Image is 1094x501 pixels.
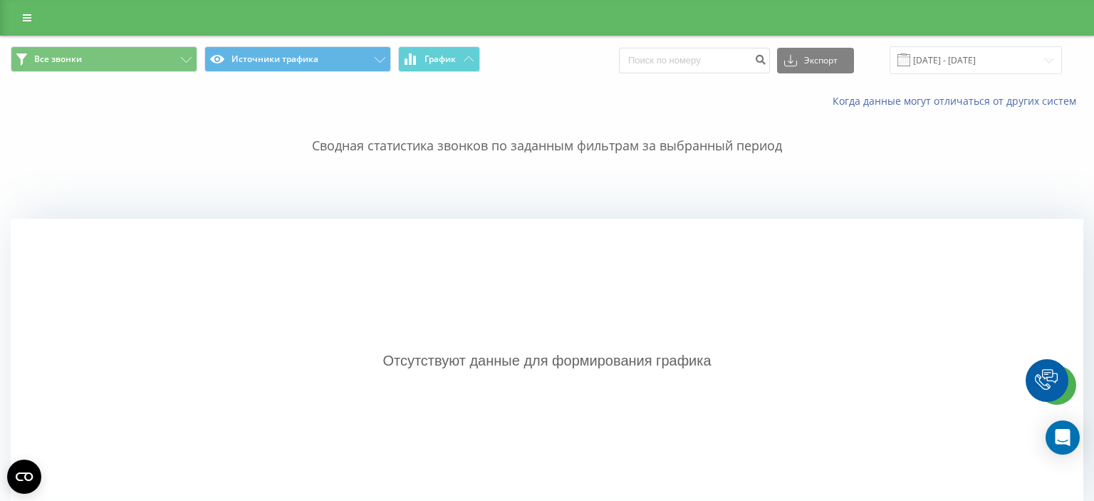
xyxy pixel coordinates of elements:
p: Сводная статистика звонков по заданным фильтрам за выбранный период [11,108,1083,155]
div: Open Intercom Messenger [1046,420,1080,455]
button: Источники трафика [204,46,391,72]
button: Все звонки [11,46,197,72]
a: Когда данные могут отличаться от других систем [833,94,1083,108]
button: Экспорт [777,48,854,73]
button: Open CMP widget [7,460,41,494]
span: Все звонки [34,53,82,65]
span: График [424,54,456,64]
input: Поиск по номеру [619,48,770,73]
button: График [398,46,480,72]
